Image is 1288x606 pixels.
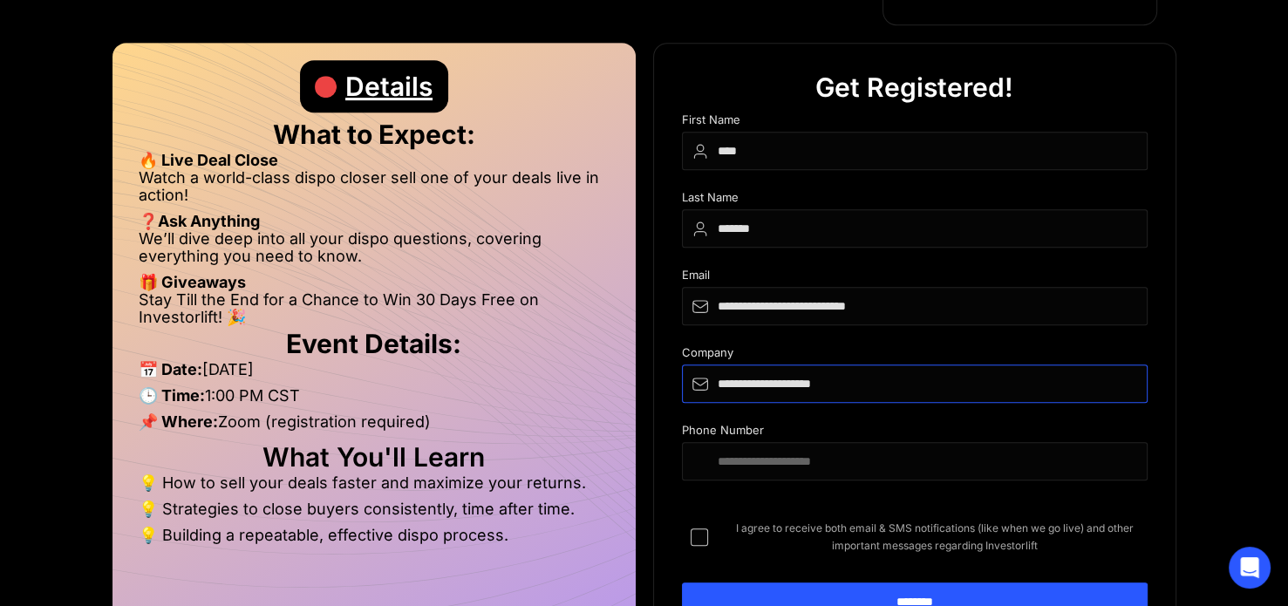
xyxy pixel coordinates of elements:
[139,474,610,500] li: 💡 How to sell your deals faster and maximize your returns.
[722,520,1148,555] span: I agree to receive both email & SMS notifications (like when we go live) and other important mess...
[682,346,1148,364] div: Company
[682,113,1148,132] div: First Name
[139,230,610,274] li: We’ll dive deep into all your dispo questions, covering everything you need to know.
[682,191,1148,209] div: Last Name
[682,424,1148,442] div: Phone Number
[139,212,260,230] strong: ❓Ask Anything
[815,61,1013,113] div: Get Registered!
[139,386,205,405] strong: 🕒 Time:
[139,387,610,413] li: 1:00 PM CST
[139,527,610,544] li: 💡 Building a repeatable, effective dispo process.
[1229,547,1271,589] div: Open Intercom Messenger
[139,412,218,431] strong: 📌 Where:
[139,169,610,213] li: Watch a world-class dispo closer sell one of your deals live in action!
[139,500,610,527] li: 💡 Strategies to close buyers consistently, time after time.
[273,119,475,150] strong: What to Expect:
[345,60,433,112] div: Details
[139,273,246,291] strong: 🎁 Giveaways
[139,413,610,439] li: Zoom (registration required)
[139,291,610,326] li: Stay Till the End for a Chance to Win 30 Days Free on Investorlift! 🎉
[139,361,610,387] li: [DATE]
[139,448,610,466] h2: What You'll Learn
[286,328,461,359] strong: Event Details:
[139,360,202,378] strong: 📅 Date:
[682,269,1148,287] div: Email
[139,151,278,169] strong: 🔥 Live Deal Close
